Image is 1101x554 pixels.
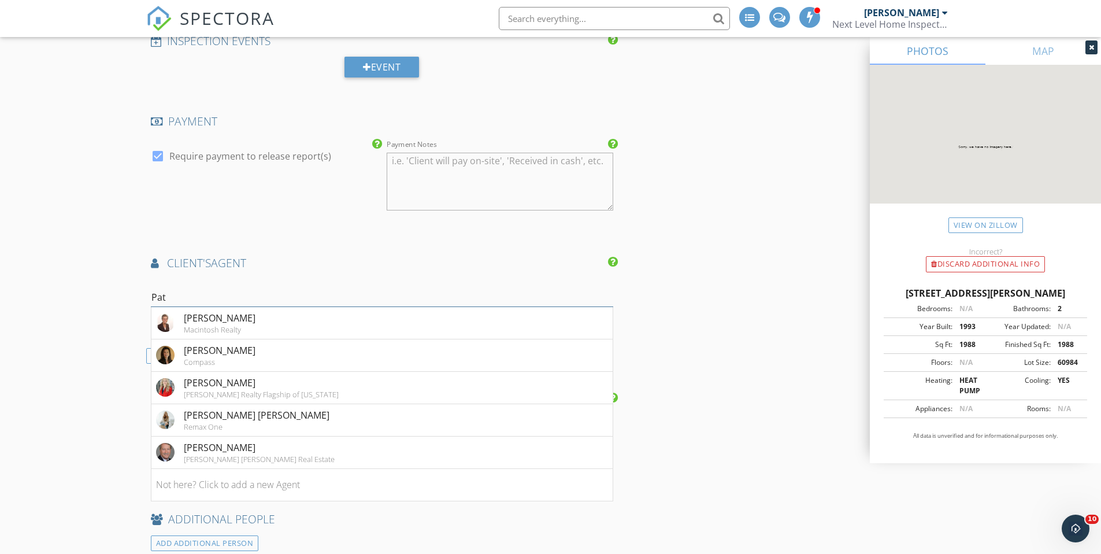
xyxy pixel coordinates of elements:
[184,441,335,455] div: [PERSON_NAME]
[1085,515,1099,524] span: 10
[887,322,952,332] div: Year Built:
[184,357,255,367] div: Compass
[1051,375,1084,396] div: YES
[952,322,985,332] div: 1993
[167,255,211,271] span: client's
[180,6,275,30] span: SPECTORA
[952,375,985,396] div: HEAT PUMP
[184,390,339,399] div: [PERSON_NAME] Realty Flagship of [US_STATE]
[499,7,730,30] input: Search everything...
[985,322,1051,332] div: Year Updated:
[959,404,973,413] span: N/A
[985,339,1051,350] div: Finished Sq Ft:
[985,357,1051,368] div: Lot Size:
[832,19,948,30] div: Next Level Home Inspections
[151,34,614,49] h4: INSPECTION EVENTS
[985,37,1101,65] a: MAP
[870,37,985,65] a: PHOTOS
[184,408,329,422] div: [PERSON_NAME] [PERSON_NAME]
[887,304,952,314] div: Bedrooms:
[156,411,175,429] img: data
[884,432,1087,440] p: All data is unverified and for informational purposes only.
[344,57,419,77] div: Event
[184,376,339,390] div: [PERSON_NAME]
[926,256,1045,272] div: Discard Additional info
[985,304,1051,314] div: Bathrooms:
[151,512,614,527] h4: ADDITIONAL PEOPLE
[1051,357,1084,368] div: 60984
[156,443,175,461] img: data
[985,375,1051,396] div: Cooling:
[870,247,1101,256] div: Incorrect?
[184,422,329,431] div: Remax One
[151,288,614,307] input: Search for an Agent
[184,311,255,325] div: [PERSON_NAME]
[146,348,280,364] div: ADD ADDITIONAL AGENT
[985,404,1051,414] div: Rooms:
[184,325,255,334] div: Macintosh Realty
[151,256,614,271] h4: AGENT
[1058,404,1071,413] span: N/A
[1051,304,1084,314] div: 2
[151,535,259,551] div: ADD ADDITIONAL PERSON
[1051,339,1084,350] div: 1988
[146,16,275,40] a: SPECTORA
[184,344,255,357] div: [PERSON_NAME]
[156,313,175,332] img: data
[952,339,985,350] div: 1988
[1062,515,1089,542] iframe: Intercom live chat
[1058,322,1071,331] span: N/A
[156,346,175,364] img: data
[146,6,172,31] img: The Best Home Inspection Software - Spectora
[156,378,175,397] img: data
[959,304,973,313] span: N/A
[887,375,952,396] div: Heating:
[864,7,939,19] div: [PERSON_NAME]
[887,357,952,368] div: Floors:
[870,65,1101,231] img: streetview
[169,150,331,162] label: Require payment to release report(s)
[151,469,613,501] li: Not here? Click to add a new Agent
[184,455,335,464] div: [PERSON_NAME] [PERSON_NAME] Real Estate
[959,357,973,367] span: N/A
[887,404,952,414] div: Appliances:
[887,339,952,350] div: Sq Ft:
[884,286,1087,300] div: [STREET_ADDRESS][PERSON_NAME]
[151,114,614,129] h4: PAYMENT
[948,217,1023,233] a: View on Zillow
